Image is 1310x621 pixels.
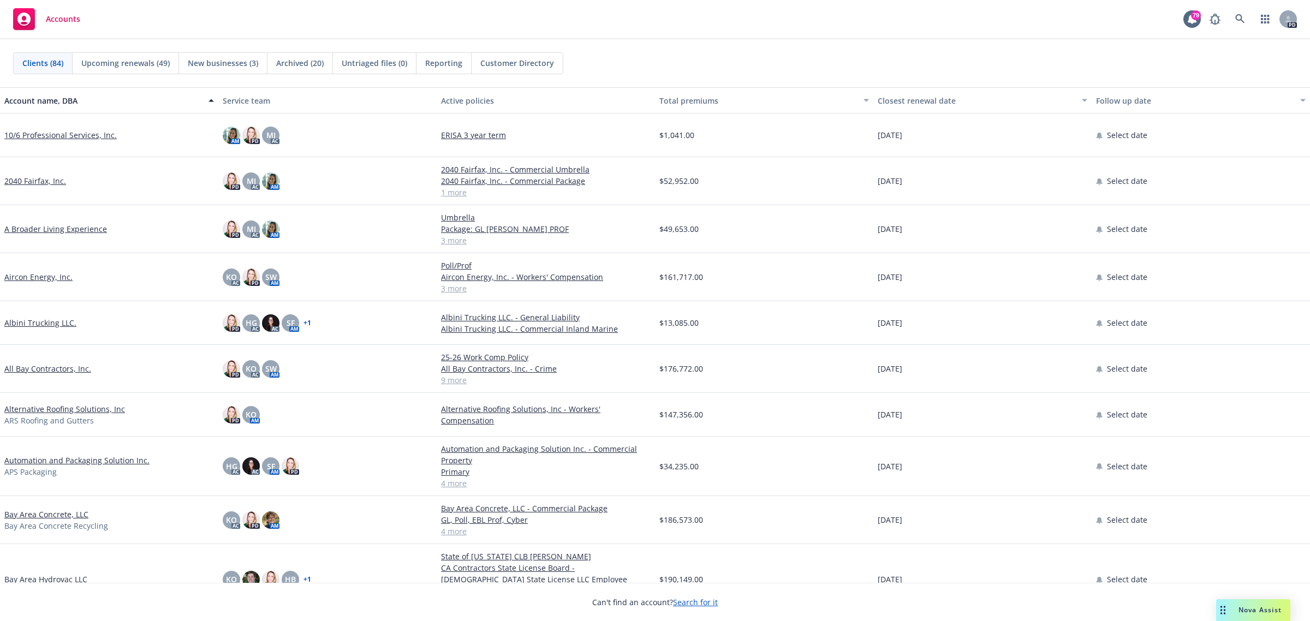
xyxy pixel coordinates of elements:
a: Automation and Packaging Solution Inc. [4,455,150,466]
span: $49,653.00 [659,223,699,235]
img: photo [282,457,299,475]
a: Search for it [673,597,718,607]
span: [DATE] [878,223,902,235]
span: SW [265,363,277,374]
a: 4 more [441,477,651,489]
span: [DATE] [878,129,902,141]
a: Bay Area Concrete, LLC - Commercial Package [441,503,651,514]
span: Select date [1107,271,1147,283]
span: Can't find an account? [592,596,718,608]
span: Select date [1107,574,1147,585]
span: [DATE] [878,175,902,187]
span: New businesses (3) [188,57,258,69]
div: Follow up date [1096,95,1294,106]
a: Primary [441,466,651,477]
span: [DATE] [878,271,902,283]
button: Service team [218,87,437,114]
span: [DATE] [878,514,902,526]
img: photo [223,220,240,238]
a: Albini Trucking LLC. - General Liability [441,312,651,323]
img: photo [262,220,279,238]
span: $1,041.00 [659,129,694,141]
span: $34,235.00 [659,461,699,472]
img: photo [223,314,240,332]
span: KO [246,409,257,420]
span: $13,085.00 [659,317,699,329]
img: photo [223,127,240,144]
span: Clients (84) [22,57,63,69]
a: Report a Bug [1204,8,1226,30]
span: KO [226,271,237,283]
a: State of [US_STATE] CLB [PERSON_NAME] [441,551,651,562]
span: ARS Roofing and Gutters [4,415,94,426]
span: [DATE] [878,317,902,329]
span: MJ [247,175,256,187]
a: All Bay Contractors, Inc. [4,363,91,374]
a: Automation and Packaging Solution Inc. - Commercial Property [441,443,651,466]
span: Select date [1107,223,1147,235]
span: Reporting [425,57,462,69]
span: Archived (20) [276,57,324,69]
span: Select date [1107,514,1147,526]
a: 2040 Fairfax, Inc. - Commercial Umbrella [441,164,651,175]
img: photo [262,571,279,588]
a: 3 more [441,283,651,294]
a: 25-26 Work Comp Policy [441,351,651,363]
span: [DATE] [878,574,902,585]
span: HG [246,317,257,329]
span: $147,356.00 [659,409,703,420]
a: 10/6 Professional Services, Inc. [4,129,117,141]
span: Nova Assist [1238,605,1282,614]
span: Select date [1107,409,1147,420]
span: Select date [1107,175,1147,187]
span: $52,952.00 [659,175,699,187]
img: photo [242,511,260,529]
div: Account name, DBA [4,95,202,106]
div: Service team [223,95,432,106]
a: Albini Trucking LLC. - Commercial Inland Marine [441,323,651,335]
span: SF [267,461,275,472]
div: Total premiums [659,95,857,106]
span: MJ [247,223,256,235]
span: APS Packaging [4,466,57,477]
span: KO [246,363,257,374]
span: Select date [1107,129,1147,141]
a: Package: GL [PERSON_NAME] PROF [441,223,651,235]
a: Alternative Roofing Solutions, Inc [4,403,125,415]
button: Nova Assist [1216,599,1290,621]
span: SF [287,317,295,329]
a: ERISA 3 year term [441,129,651,141]
a: Alternative Roofing Solutions, Inc - Workers' Compensation [441,403,651,426]
span: KO [226,514,237,526]
span: HB [285,574,296,585]
span: Select date [1107,317,1147,329]
a: Albini Trucking LLC. [4,317,76,329]
a: CA Contractors State License Board - [DEMOGRAPHIC_DATA] State License LLC Employee Worker Bond [441,562,651,596]
span: Upcoming renewals (49) [81,57,170,69]
a: 3 more [441,235,651,246]
a: Poll/Prof [441,260,651,271]
a: 9 more [441,374,651,386]
span: [DATE] [878,409,902,420]
img: photo [262,314,279,332]
img: photo [262,511,279,529]
a: Bay Area Concrete, LLC [4,509,88,520]
span: $161,717.00 [659,271,703,283]
img: photo [262,172,279,190]
button: Active policies [437,87,655,114]
a: 2040 Fairfax, Inc. - Commercial Package [441,175,651,187]
a: Switch app [1254,8,1276,30]
img: photo [242,571,260,588]
span: KO [226,574,237,585]
a: Aircon Energy, Inc. - Workers' Compensation [441,271,651,283]
img: photo [223,172,240,190]
a: Umbrella [441,212,651,223]
div: 79 [1191,10,1201,20]
img: photo [242,457,260,475]
span: Accounts [46,15,80,23]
